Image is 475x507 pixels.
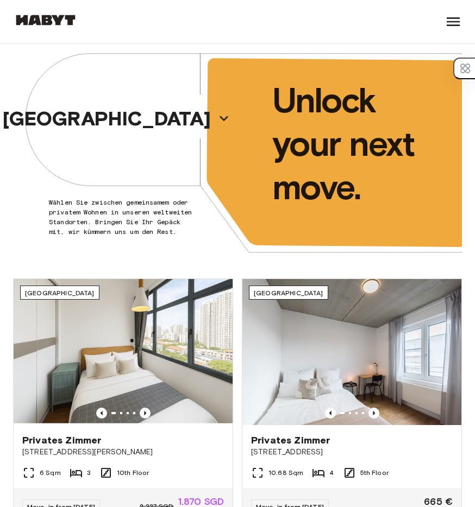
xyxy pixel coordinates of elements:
[254,289,323,297] span: [GEOGRAPHIC_DATA]
[96,408,107,419] button: Previous image
[178,497,224,506] span: 1.870 SGD
[22,447,224,458] span: [STREET_ADDRESS][PERSON_NAME]
[272,79,445,209] p: Unlock your next move.
[329,468,334,478] span: 4
[40,468,61,478] span: 6 Sqm
[14,279,233,425] img: Marketing picture of unit SG-01-116-001-02
[13,15,78,26] img: Habyt
[242,279,461,425] img: Marketing picture of unit DE-04-037-026-03Q
[325,408,336,419] button: Previous image
[117,468,149,478] span: 10th Floor
[360,468,389,478] span: 5th Floor
[251,434,330,447] span: Privates Zimmer
[368,408,379,419] button: Previous image
[25,289,95,297] span: [GEOGRAPHIC_DATA]
[22,434,101,447] span: Privates Zimmer
[87,468,91,478] span: 3
[424,497,453,506] span: 665 €
[251,447,453,458] span: [STREET_ADDRESS]
[3,107,211,130] p: [GEOGRAPHIC_DATA]
[268,468,303,478] span: 10.68 Sqm
[49,198,197,237] p: Wählen Sie zwischen gemeinsamem oder privatem Wohnen in unseren weltweiten Standorten. Bringen Si...
[140,408,151,419] button: Previous image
